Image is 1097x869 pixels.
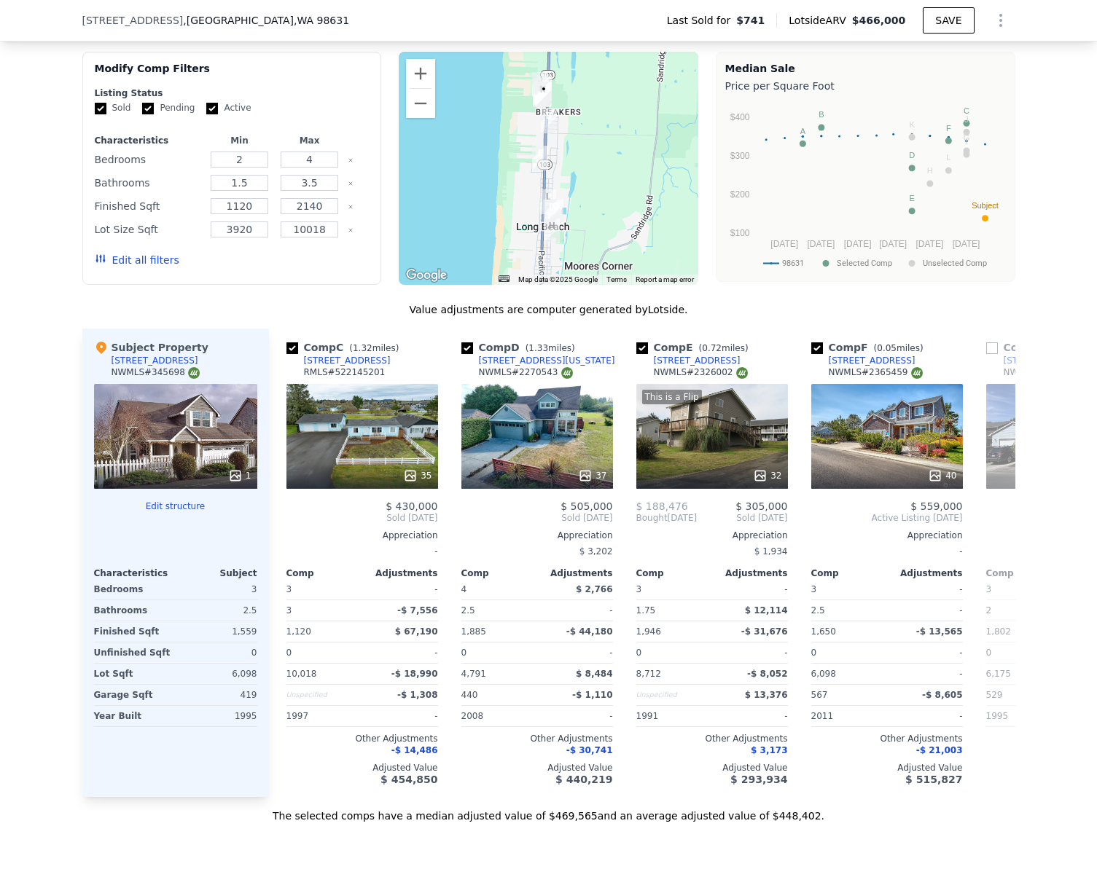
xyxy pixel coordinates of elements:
[730,112,749,122] text: $400
[945,124,950,133] text: F
[348,181,354,186] button: Clear
[286,706,359,726] div: 1997
[461,626,486,637] span: 1,885
[890,664,963,684] div: -
[606,275,627,283] a: Terms
[386,500,437,512] span: $ 430,000
[95,103,106,114] input: Sold
[642,390,702,404] div: This is a Flip
[636,733,788,744] div: Other Adjustments
[636,584,642,594] span: 3
[286,340,405,355] div: Comp C
[730,189,749,200] text: $200
[811,762,963,774] div: Adjusted Value
[365,642,438,663] div: -
[725,61,1006,76] div: Median Sale
[972,201,999,210] text: Subject
[286,669,317,679] span: 10,018
[406,89,435,118] button: Zoom out
[837,259,892,268] text: Selected Comp
[533,82,549,106] div: 2615 Sea Crest Ave N
[747,669,787,679] span: -$ 8,052
[541,109,557,133] div: 108 Pioneer Rd E
[365,579,438,599] div: -
[286,648,292,658] span: 0
[986,355,1090,366] a: [STREET_ADDRESS]
[576,584,612,594] span: $ 2,766
[693,343,754,353] span: ( miles)
[745,690,788,700] span: $ 13,376
[736,367,748,379] img: NWMLS Logo
[112,366,200,379] div: NWMLS # 345698
[916,239,943,249] text: [DATE]
[397,605,437,616] span: -$ 7,556
[461,530,613,541] div: Appreciation
[479,366,573,379] div: NWMLS # 2270543
[811,690,828,700] span: 567
[819,110,824,119] text: B
[547,199,563,224] div: 315 4th ST
[566,626,613,637] span: -$ 44,180
[94,340,208,355] div: Subject Property
[986,690,1003,700] span: 529
[715,642,788,663] div: -
[852,15,906,26] span: $466,000
[206,102,251,114] label: Active
[555,774,612,785] span: $ 440,219
[890,706,963,726] div: -
[286,626,311,637] span: 1,120
[579,546,613,557] span: $ 3,202
[636,500,688,512] span: $ 188,476
[922,690,962,700] span: -$ 8,605
[461,355,615,366] a: [STREET_ADDRESS][US_STATE]
[923,259,987,268] text: Unselected Comp
[576,669,612,679] span: $ 8,484
[789,13,851,28] span: Lotside ARV
[811,669,836,679] span: 6,098
[667,13,737,28] span: Last Sold for
[964,106,969,115] text: C
[278,135,342,146] div: Max
[986,648,992,658] span: 0
[712,567,788,579] div: Adjustments
[95,196,202,216] div: Finished Sqft
[206,103,218,114] input: Active
[730,228,749,238] text: $100
[499,275,509,282] button: Keyboard shortcuts
[353,343,372,353] span: 1.32
[636,355,741,366] a: [STREET_ADDRESS]
[179,642,257,663] div: 0
[95,219,202,240] div: Lot Size Sqft
[286,584,292,594] span: 3
[811,512,963,524] span: Active Listing [DATE]
[963,133,969,142] text: G
[909,120,915,129] text: K
[923,7,974,34] button: SAVE
[829,355,916,366] div: [STREET_ADDRESS]
[348,204,354,210] button: Clear
[402,266,450,285] a: Open this area in Google Maps (opens a new window)
[94,567,176,579] div: Characteristics
[348,157,354,163] button: Clear
[304,355,391,366] div: [STREET_ADDRESS]
[286,733,438,744] div: Other Adjustments
[636,762,788,774] div: Adjusted Value
[811,567,887,579] div: Comp
[544,219,560,243] div: 311 3rd St SE
[95,253,179,267] button: Edit all filters
[461,584,467,594] span: 4
[286,685,359,705] div: Unspecified
[636,626,661,637] span: 1,946
[811,626,836,637] span: 1,650
[735,500,787,512] span: $ 305,000
[636,530,788,541] div: Appreciation
[572,690,612,700] span: -$ 1,110
[343,343,405,353] span: ( miles)
[636,669,661,679] span: 8,712
[179,664,257,684] div: 6,098
[877,343,897,353] span: 0.05
[702,343,722,353] span: 0.72
[179,600,257,621] div: 2.5
[811,706,884,726] div: 2011
[725,76,1006,96] div: Price per Square Foot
